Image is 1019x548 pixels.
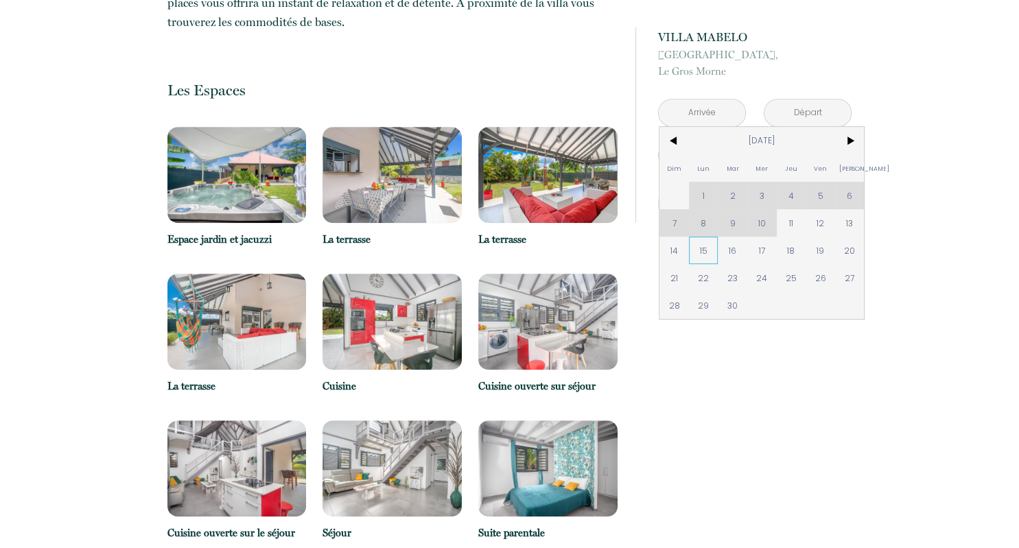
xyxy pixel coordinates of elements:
[323,420,462,516] img: 17145970963794.jpg
[835,127,865,154] span: >
[835,154,865,182] span: [PERSON_NAME]
[659,154,689,182] span: Dim
[658,27,852,47] p: VILLA MABELO
[659,291,689,319] span: 28
[689,291,718,319] span: 29
[689,264,718,291] span: 22
[323,525,462,541] p: Séjour
[777,209,806,237] span: 11
[323,231,462,248] p: La terrasse
[835,264,865,291] span: 27
[167,127,307,223] img: 17145968307028.jpg
[718,237,747,264] span: 16
[835,237,865,264] span: 20
[689,154,718,182] span: Lun
[777,264,806,291] span: 25
[167,81,618,99] p: Les Espaces
[806,237,835,264] span: 19
[747,154,777,182] span: Mer
[167,274,307,370] img: 17145969903689.jpg
[689,237,718,264] span: 15
[658,47,852,63] span: [GEOGRAPHIC_DATA],
[806,264,835,291] span: 26
[777,237,806,264] span: 18
[167,420,307,516] img: 17281338743622.jpg
[478,274,618,370] img: 17145970610447.jpg
[167,231,307,248] p: Espace jardin et jacuzzi
[806,154,835,182] span: Ven
[764,99,851,126] input: Départ
[659,264,689,291] span: 21
[659,99,745,126] input: Arrivée
[478,127,618,223] img: 17145969265791.jpg
[323,378,462,394] p: Cuisine
[167,525,307,541] p: Cuisine ouverte sur le séjour
[658,185,852,222] button: Contacter
[718,154,747,182] span: Mar
[747,237,777,264] span: 17
[167,378,307,394] p: La terrasse
[658,47,852,80] p: Le Gros Morne
[478,525,618,541] p: Suite parentale
[659,237,689,264] span: 14
[323,127,462,223] img: 17145969018779.jpg
[323,274,462,370] img: 17145970111021.jpg
[718,291,747,319] span: 30
[806,209,835,237] span: 12
[777,154,806,182] span: Jeu
[689,127,835,154] span: [DATE]
[659,127,689,154] span: <
[478,378,618,394] p: Cuisine ouverte sur séjour
[478,231,618,248] p: La terrasse
[478,420,618,516] img: 17145971215313.jpg
[747,264,777,291] span: 24
[835,209,865,237] span: 13
[718,264,747,291] span: 23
